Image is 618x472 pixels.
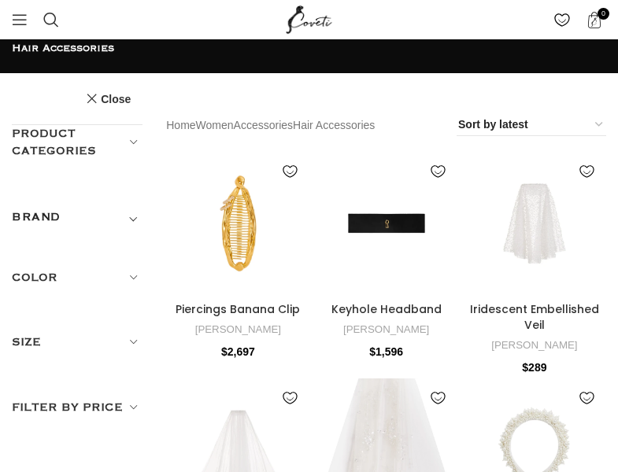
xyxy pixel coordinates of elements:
[166,116,195,134] a: Home
[12,40,606,57] h1: Hair Accessories
[166,116,375,134] nav: Breadcrumb
[12,269,142,286] h5: Color
[491,339,577,351] a: [PERSON_NAME]
[12,125,142,160] h5: Product categories
[234,116,293,134] a: Accessories
[522,361,546,374] bdi: 289
[522,361,528,374] span: $
[369,345,403,358] bdi: 1,596
[86,89,131,109] a: Close
[221,345,255,358] bdi: 2,697
[195,323,281,335] a: [PERSON_NAME]
[12,208,61,226] h5: BRAND
[293,116,375,134] span: Hair Accessories
[35,4,67,35] a: Search
[4,4,35,35] a: Open mobile menu
[12,334,142,351] h5: Size
[12,208,142,236] div: Toggle filter
[457,114,606,136] select: Shop order
[343,323,429,335] a: [PERSON_NAME]
[598,8,609,20] span: 0
[546,4,578,35] div: My Wishlist
[578,4,610,35] a: 0
[12,399,142,416] h5: Filter by price
[176,301,300,317] a: Piercings Banana Clip
[331,301,442,317] a: Keyhole Headband
[283,13,335,25] a: Site logo
[369,345,376,358] span: $
[470,301,599,333] a: Iridescent Embellished Veil
[221,345,228,358] span: $
[196,116,234,134] a: Women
